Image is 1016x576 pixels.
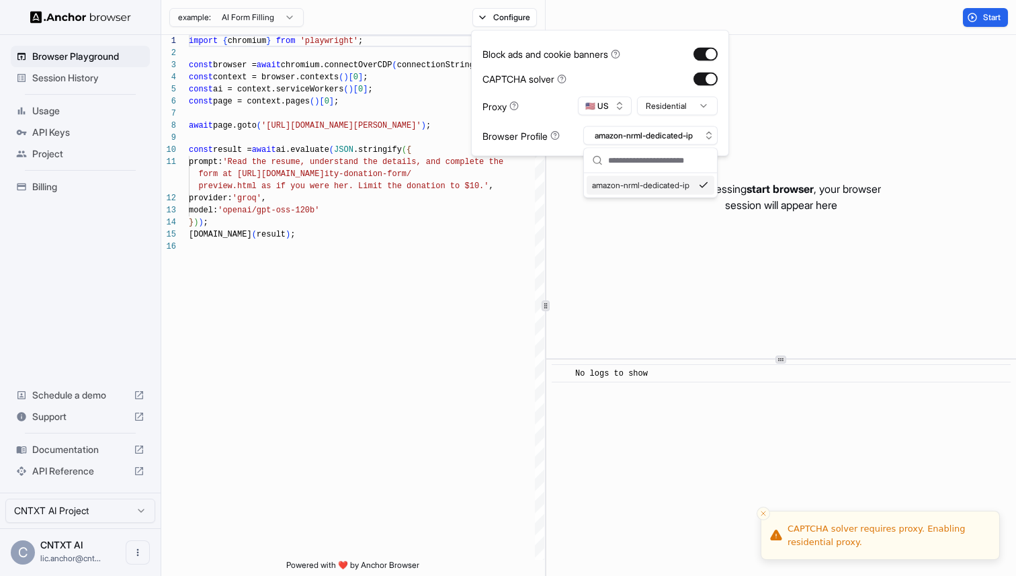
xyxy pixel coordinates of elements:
[11,384,150,406] div: Schedule a demo
[30,11,131,24] img: Anchor Logo
[194,218,198,227] span: )
[178,12,211,23] span: example:
[397,60,474,70] span: connectionString
[161,120,176,132] div: 8
[583,126,718,145] button: amazon-nrml-dedicated-ip
[257,230,286,239] span: result
[343,73,348,82] span: )
[213,97,310,106] span: page = context.pages
[11,540,35,565] div: C
[252,230,257,239] span: (
[489,181,493,191] span: ,
[11,143,150,165] div: Project
[222,36,227,46] span: {
[222,157,464,167] span: 'Read the resume, understand the details, and comp
[161,95,176,108] div: 6
[161,47,176,59] div: 2
[587,176,714,195] div: amazon-nrml-dedicated-ip
[407,145,411,155] span: {
[189,218,194,227] span: }
[319,97,324,106] span: [
[584,173,717,198] div: Suggestions
[472,8,538,27] button: Configure
[363,73,368,82] span: ;
[402,145,407,155] span: (
[213,121,257,130] span: page.goto
[343,85,348,94] span: (
[257,121,261,130] span: (
[757,507,770,520] button: Close toast
[482,47,620,61] div: Block ads and cookie banners
[963,8,1008,27] button: Start
[161,59,176,71] div: 3
[213,85,343,94] span: ai = context.serviceWorkers
[464,157,503,167] span: lete the
[300,36,358,46] span: 'playwright'
[261,121,421,130] span: '[URL][DOMAIN_NAME][PERSON_NAME]'
[358,73,363,82] span: ]
[32,50,144,63] span: Browser Playground
[161,108,176,120] div: 7
[32,464,128,478] span: API Reference
[257,60,281,70] span: await
[161,144,176,156] div: 10
[334,145,353,155] span: JSON
[198,169,324,179] span: form at [URL][DOMAIN_NAME]
[189,60,213,70] span: const
[286,560,419,576] span: Powered with ❤️ by Anchor Browser
[440,181,489,191] span: n to $10.'
[368,85,372,94] span: ;
[161,241,176,253] div: 16
[575,369,648,378] span: No logs to show
[325,169,412,179] span: ity-donation-form/
[189,36,218,46] span: import
[40,553,101,563] span: lic.anchor@cntxt.tech
[189,230,252,239] span: [DOMAIN_NAME]
[290,230,295,239] span: ;
[189,85,213,94] span: const
[578,97,632,116] button: 🇺🇸 US
[213,73,339,82] span: context = browser.contexts
[161,204,176,216] div: 13
[392,60,396,70] span: (
[189,194,232,203] span: provider:
[11,100,150,122] div: Usage
[11,122,150,143] div: API Keys
[32,388,128,402] span: Schedule a demo
[281,60,392,70] span: chromium.connectOverCDP
[232,194,261,203] span: 'groq'
[637,97,718,116] button: Residential
[276,36,296,46] span: from
[32,126,144,139] span: API Keys
[11,67,150,89] div: Session History
[189,97,213,106] span: const
[329,97,334,106] span: ]
[126,540,150,565] button: Open menu
[11,439,150,460] div: Documentation
[161,71,176,83] div: 4
[358,85,363,94] span: 0
[189,121,213,130] span: await
[161,216,176,229] div: 14
[161,192,176,204] div: 12
[276,145,329,155] span: ai.evaluate
[32,443,128,456] span: Documentation
[983,12,1002,23] span: Start
[213,145,252,155] span: result =
[421,121,426,130] span: )
[482,72,566,86] div: CAPTCHA solver
[32,180,144,194] span: Billing
[11,176,150,198] div: Billing
[426,121,431,130] span: ;
[161,35,176,47] div: 1
[325,97,329,106] span: 0
[349,73,353,82] span: [
[329,145,334,155] span: (
[161,83,176,95] div: 5
[482,99,519,113] div: Proxy
[213,60,257,70] span: browser =
[353,73,358,82] span: 0
[266,36,271,46] span: }
[189,73,213,82] span: const
[353,85,358,94] span: [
